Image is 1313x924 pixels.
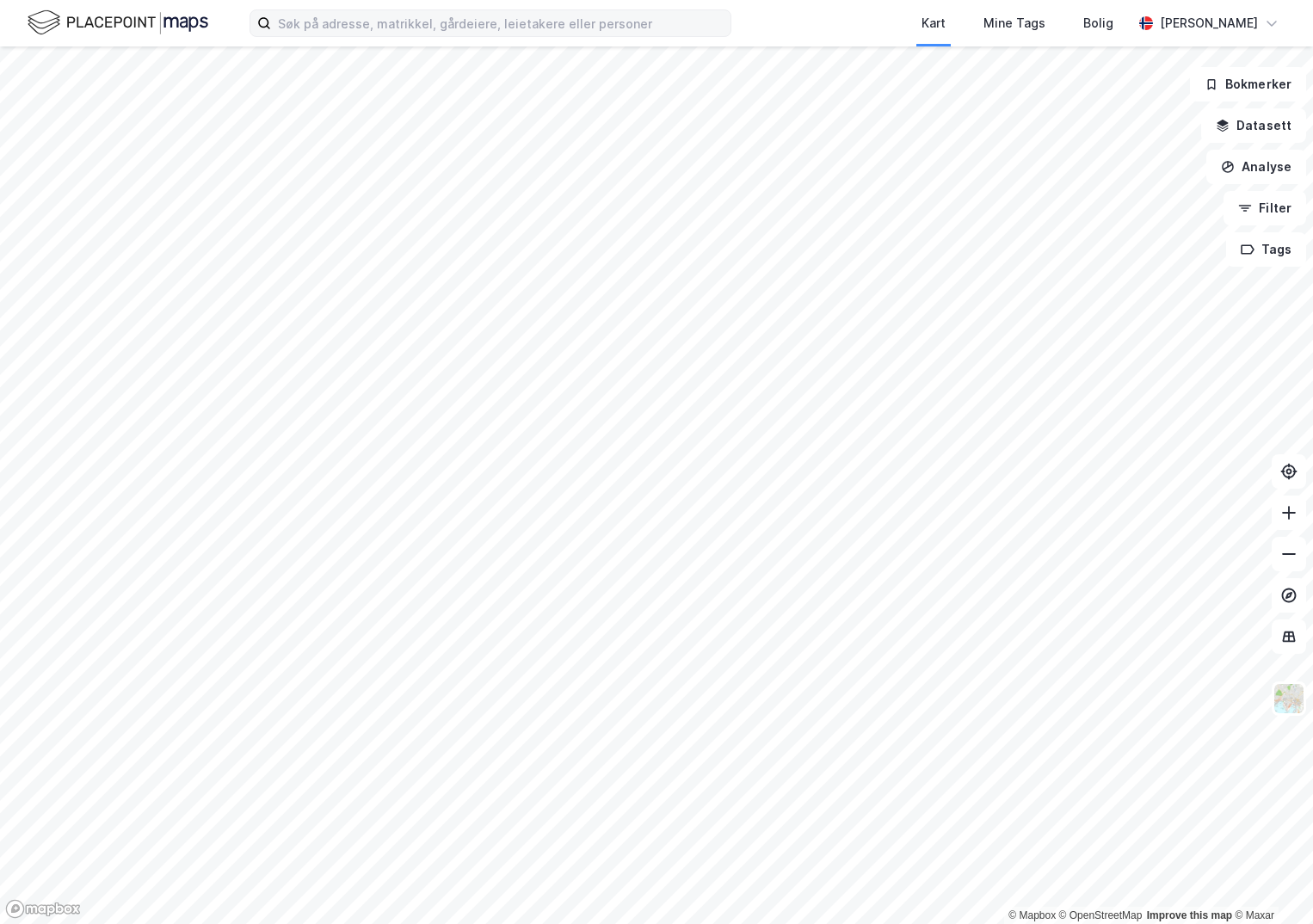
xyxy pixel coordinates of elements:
[28,8,208,38] img: logo.f888ab2527a4732fd821a326f86c7f29.svg
[1160,13,1258,34] div: [PERSON_NAME]
[271,10,730,36] input: Søk på adresse, matrikkel, gårdeiere, leietakere eller personer
[983,13,1045,34] div: Mine Tags
[922,13,946,34] div: Kart
[1083,13,1113,34] div: Bolig
[1227,841,1313,924] iframe: Chat Widget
